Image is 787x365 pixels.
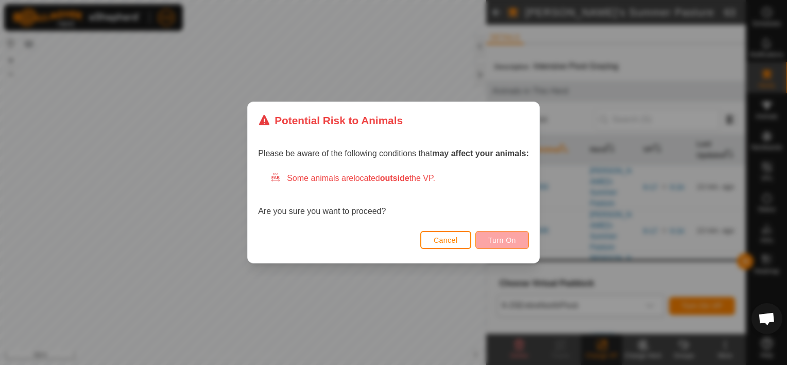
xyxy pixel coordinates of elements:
[488,236,516,244] span: Turn On
[475,231,529,249] button: Turn On
[751,303,782,334] div: Open chat
[270,172,529,185] div: Some animals are
[258,172,529,218] div: Are you sure you want to proceed?
[432,149,529,158] strong: may affect your animals:
[258,149,529,158] span: Please be aware of the following conditions that
[420,231,471,249] button: Cancel
[258,112,403,128] div: Potential Risk to Animals
[434,236,458,244] span: Cancel
[353,174,435,182] span: located the VP.
[380,174,409,182] strong: outside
